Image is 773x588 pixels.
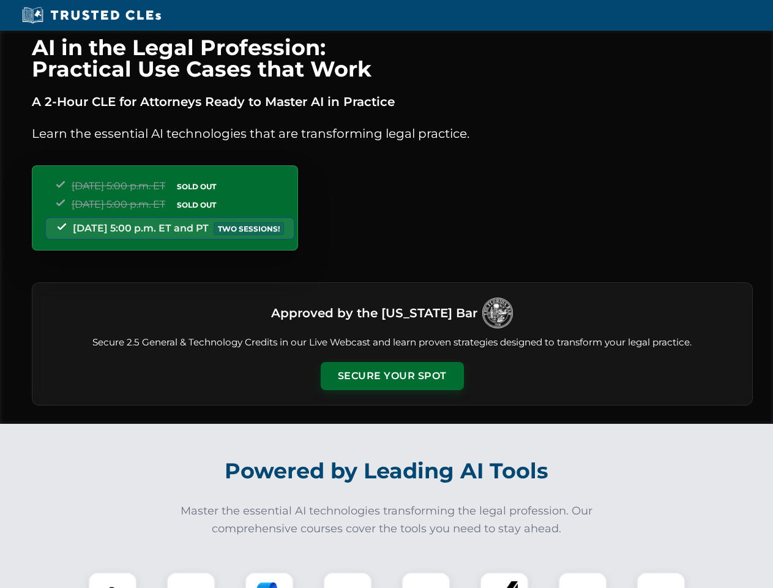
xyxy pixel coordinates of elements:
p: A 2-Hour CLE for Attorneys Ready to Master AI in Practice [32,92,753,111]
span: SOLD OUT [173,180,220,193]
button: Secure Your Spot [321,362,464,390]
span: SOLD OUT [173,198,220,211]
h1: AI in the Legal Profession: Practical Use Cases that Work [32,37,753,80]
img: Logo [482,298,513,328]
h2: Powered by Leading AI Tools [48,450,726,492]
p: Master the essential AI technologies transforming the legal profession. Our comprehensive courses... [173,502,601,538]
img: Trusted CLEs [18,6,165,24]
span: [DATE] 5:00 p.m. ET [72,198,165,210]
h3: Approved by the [US_STATE] Bar [271,302,477,324]
p: Learn the essential AI technologies that are transforming legal practice. [32,124,753,143]
p: Secure 2.5 General & Technology Credits in our Live Webcast and learn proven strategies designed ... [47,336,738,350]
span: [DATE] 5:00 p.m. ET [72,180,165,192]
